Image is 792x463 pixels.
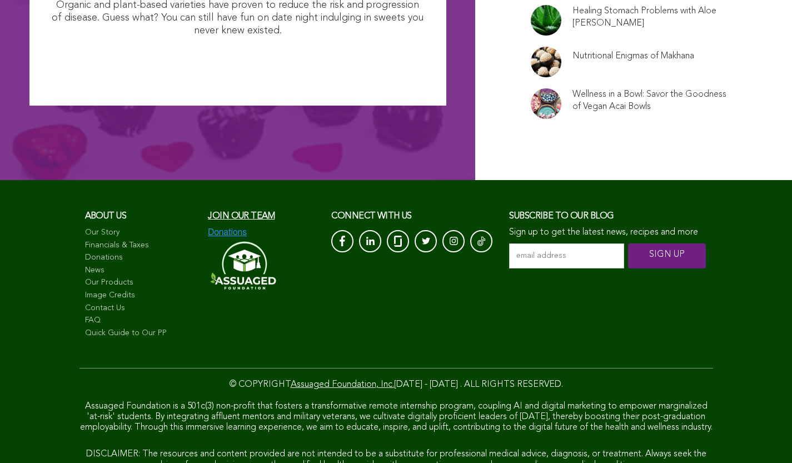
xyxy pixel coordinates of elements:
a: News [85,265,197,276]
h3: Subscribe to our blog [509,208,707,225]
a: Assuaged Foundation, Inc. [291,380,394,389]
a: Contact Us [85,303,197,314]
img: Tik-Tok-Icon [477,236,485,247]
a: Healing Stomach Problems with Aloe [PERSON_NAME] [572,5,727,29]
input: email address [509,243,624,268]
a: Our Story [85,227,197,238]
a: Join our team [208,212,275,221]
span: Assuaged Foundation is a 501c(3) non-profit that fosters a transformative remote internship progr... [80,402,713,432]
a: Donations [85,252,197,263]
a: Nutritional Enigmas of Makhana [572,50,694,62]
a: Wellness in a Bowl: Savor the Goodness of Vegan Acai Bowls [572,88,727,113]
span: © COPYRIGHT [DATE] - [DATE] . ALL RIGHTS RESERVED. [230,380,563,389]
a: Image Credits [85,290,197,301]
iframe: Chat Widget [736,410,792,463]
span: CONNECT with us [331,212,412,221]
a: Quick Guide to Our PP [85,328,197,339]
span: About us [85,212,127,221]
img: Donations [208,227,247,237]
p: Sign up to get the latest news, recipes and more [509,227,707,238]
img: glassdoor_White [394,236,402,247]
img: I Want Organic Shopping For Less [128,43,347,83]
a: Financials & Taxes [85,240,197,251]
a: FAQ [85,315,197,326]
img: Assuaged-Foundation-Logo-White [208,238,277,293]
input: SIGN UP [628,243,706,268]
a: Our Products [85,277,197,288]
